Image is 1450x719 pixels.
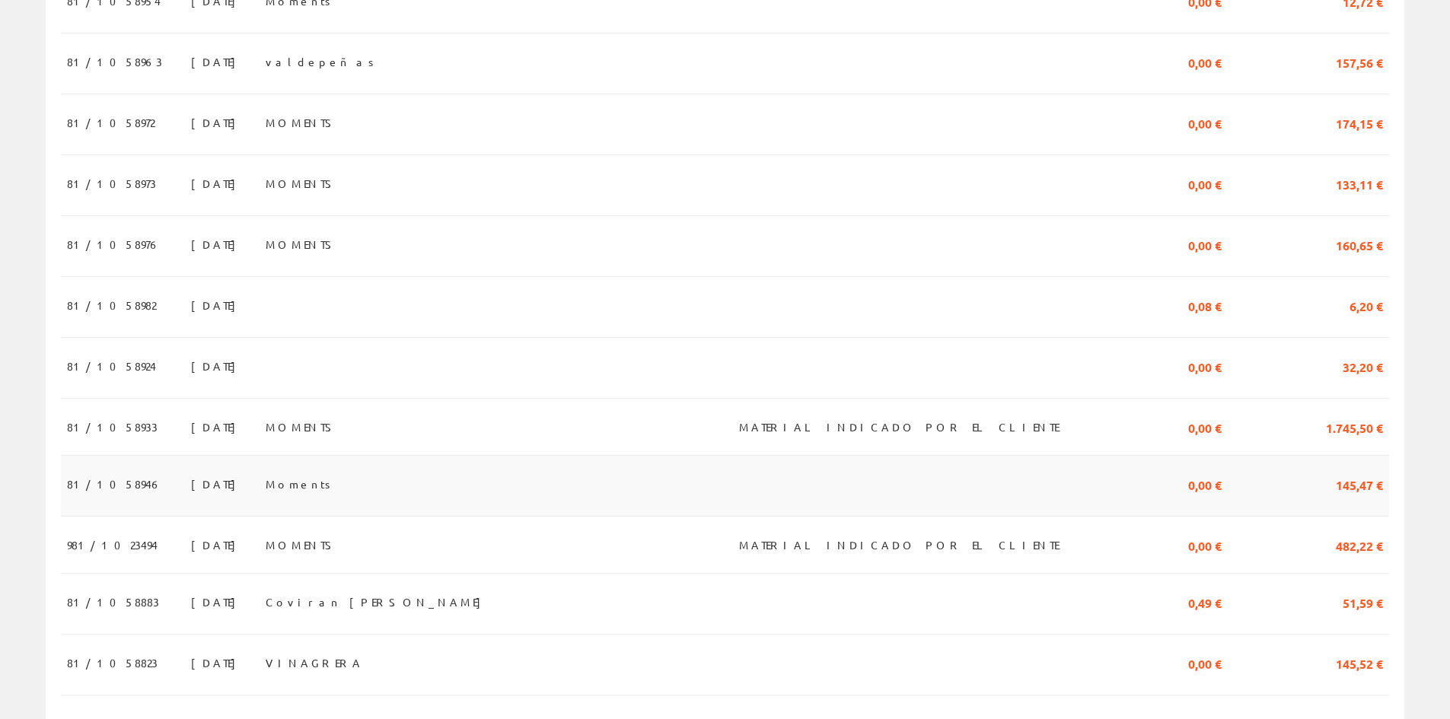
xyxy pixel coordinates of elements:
[1343,589,1383,615] span: 51,59 €
[67,292,156,318] span: 81/1058982
[191,170,244,196] span: [DATE]
[191,110,244,135] span: [DATE]
[1188,471,1222,497] span: 0,00 €
[67,414,158,440] span: 81/1058933
[191,650,244,676] span: [DATE]
[191,471,244,497] span: [DATE]
[1188,110,1222,135] span: 0,00 €
[1188,353,1222,379] span: 0,00 €
[1336,49,1383,75] span: 157,56 €
[67,49,162,75] span: 81/1058963
[1188,292,1222,318] span: 0,08 €
[1336,471,1383,497] span: 145,47 €
[1336,231,1383,257] span: 160,65 €
[191,292,244,318] span: [DATE]
[1188,414,1222,440] span: 0,00 €
[191,49,244,75] span: [DATE]
[266,650,363,676] span: VINAGRERA
[191,353,244,379] span: [DATE]
[191,532,244,558] span: [DATE]
[67,231,161,257] span: 81/1058976
[67,110,155,135] span: 81/1058972
[1326,414,1383,440] span: 1.745,50 €
[191,414,244,440] span: [DATE]
[1336,532,1383,558] span: 482,22 €
[266,49,379,75] span: valdepeñas
[739,532,1059,558] span: MATERIAL INDICADO POR EL CLIENTE
[67,650,158,676] span: 81/1058823
[266,532,339,558] span: MOMENTS
[67,471,162,497] span: 81/1058946
[1188,532,1222,558] span: 0,00 €
[1188,231,1222,257] span: 0,00 €
[266,589,489,615] span: Coviran [PERSON_NAME]
[266,414,339,440] span: MOMENTS
[1188,650,1222,676] span: 0,00 €
[67,170,156,196] span: 81/1058973
[1336,650,1383,676] span: 145,52 €
[739,414,1059,440] span: MATERIAL INDICADO POR EL CLIENTE
[1336,170,1383,196] span: 133,11 €
[1343,353,1383,379] span: 32,20 €
[191,589,244,615] span: [DATE]
[67,589,159,615] span: 81/1058883
[1336,110,1383,135] span: 174,15 €
[266,110,339,135] span: MOMENTS
[1188,49,1222,75] span: 0,00 €
[191,231,244,257] span: [DATE]
[1188,170,1222,196] span: 0,00 €
[67,353,156,379] span: 81/1058924
[266,471,336,497] span: Moments
[67,532,158,558] span: 981/1023494
[1188,589,1222,615] span: 0,49 €
[266,231,339,257] span: MOMENTS
[1350,292,1383,318] span: 6,20 €
[266,170,339,196] span: MOMENTS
